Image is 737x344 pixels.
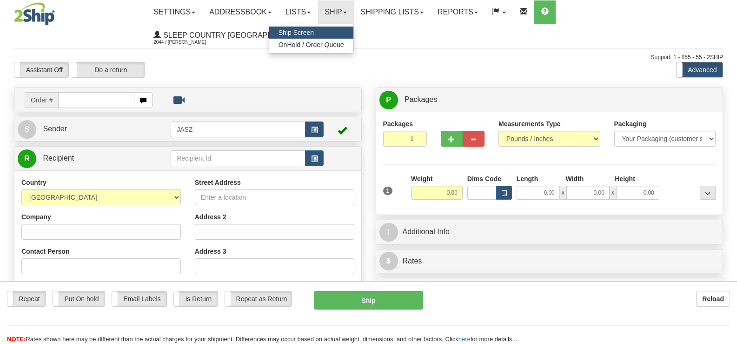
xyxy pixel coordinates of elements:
[14,62,68,77] label: Assistant Off
[379,90,720,109] a: P Packages
[153,38,223,47] span: 2044 / [PERSON_NAME]
[279,29,314,36] span: Ship Screen
[279,0,318,24] a: Lists
[560,186,566,200] span: x
[18,149,36,168] span: R
[614,119,647,128] label: Packaging
[702,295,724,303] b: Reload
[379,223,398,242] span: I
[14,2,55,26] img: logo2044.jpg
[716,124,736,219] iframe: chat widget
[269,27,353,39] a: Ship Screen
[53,291,105,306] label: Put On hold
[112,291,166,306] label: Email Labels
[21,212,51,222] label: Company
[171,150,305,166] input: Recipient Id
[379,223,720,242] a: IAdditional Info
[195,189,354,205] input: Enter a location
[517,174,538,183] label: Length
[14,54,723,61] div: Support: 1 - 855 - 55 - 2SHIP
[225,291,292,306] label: Repeat as Return
[379,252,720,271] a: $Rates
[467,174,501,183] label: Dims Code
[7,291,46,306] label: Repeat
[174,291,218,306] label: Is Return
[314,291,423,310] button: Ship
[354,0,431,24] a: Shipping lists
[615,174,635,183] label: Height
[383,119,413,128] label: Packages
[202,0,279,24] a: Addressbook
[379,281,720,300] a: OShipment Options
[161,31,305,39] span: Sleep Country [GEOGRAPHIC_DATA]
[25,92,58,108] span: Order #
[696,291,730,307] button: Reload
[318,0,353,24] a: Ship
[677,62,723,77] label: Advanced
[379,252,398,270] span: $
[279,41,344,48] span: OnHold / Order Queue
[71,62,145,77] label: Do a return
[700,186,716,200] div: ...
[565,174,584,183] label: Width
[379,91,398,109] span: P
[43,125,67,133] span: Sender
[21,178,46,187] label: Country
[43,154,74,162] span: Recipient
[458,336,471,343] a: here
[195,247,226,256] label: Address 3
[269,39,353,51] a: OnHold / Order Queue
[18,120,36,139] span: S
[18,149,154,168] a: R Recipient
[610,186,616,200] span: x
[146,0,202,24] a: Settings
[405,95,437,103] span: Packages
[411,174,432,183] label: Weight
[146,24,317,47] a: Sleep Country [GEOGRAPHIC_DATA] 2044 / [PERSON_NAME]
[383,187,393,195] span: 1
[195,178,241,187] label: Street Address
[18,120,171,139] a: S Sender
[431,0,485,24] a: Reports
[195,212,226,222] label: Address 2
[171,121,305,137] input: Sender Id
[498,119,561,128] label: Measurements Type
[21,247,69,256] label: Contact Person
[7,336,26,343] span: NOTE:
